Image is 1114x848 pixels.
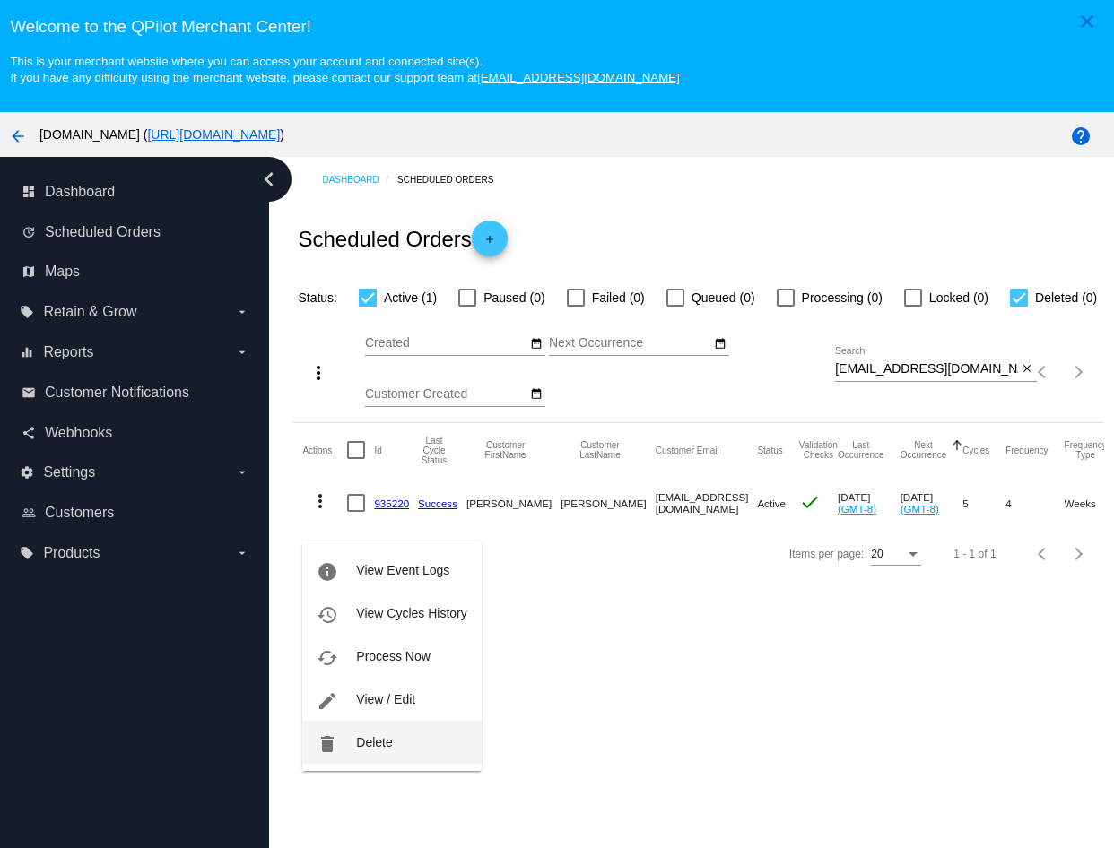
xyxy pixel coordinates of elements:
mat-icon: cached [317,647,338,669]
mat-icon: delete [317,733,338,755]
span: View Event Logs [356,563,449,577]
span: Process Now [356,649,430,663]
mat-icon: history [317,604,338,626]
span: View Cycles History [356,606,466,620]
mat-icon: info [317,561,338,583]
mat-icon: edit [317,690,338,712]
span: Delete [356,735,392,749]
span: View / Edit [356,692,415,706]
